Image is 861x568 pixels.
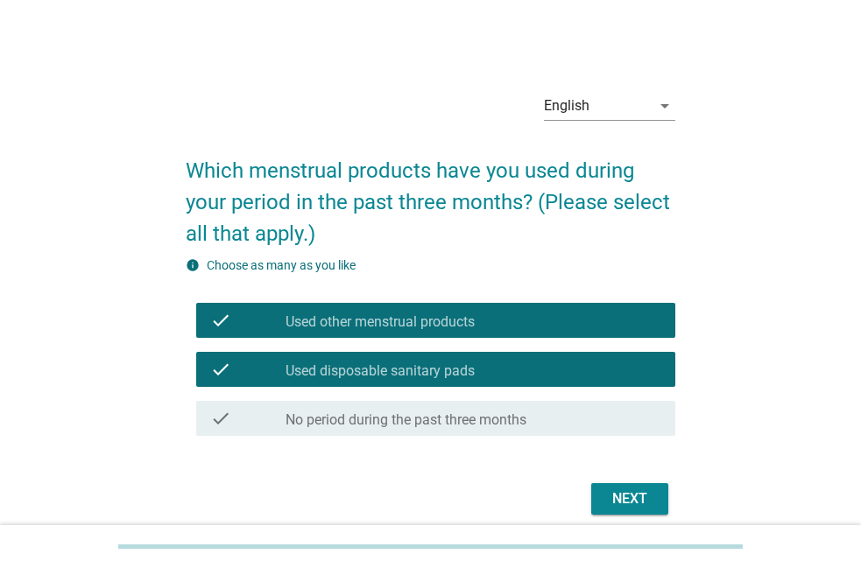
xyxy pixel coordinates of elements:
[286,313,475,331] label: Used other menstrual products
[605,488,654,509] div: Next
[186,258,200,272] i: info
[544,98,589,114] div: English
[207,258,356,272] label: Choose as many as you like
[210,310,231,331] i: check
[286,362,475,380] label: Used disposable sanitary pads
[210,359,231,380] i: check
[654,95,675,116] i: arrow_drop_down
[210,408,231,429] i: check
[186,137,675,249] h2: Which menstrual products have you used during your period in the past three months? (Please selec...
[591,483,668,515] button: Next
[286,411,526,429] label: No period during the past three months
